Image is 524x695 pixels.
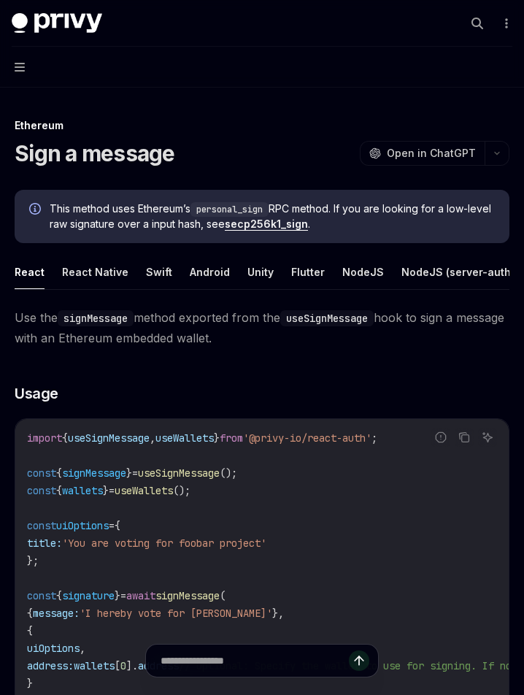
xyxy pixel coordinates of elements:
span: const [27,589,56,602]
span: useWallets [155,431,214,445]
span: ( [220,589,226,602]
button: More actions [498,13,512,34]
button: Copy the contents from the code block [455,428,474,447]
span: { [56,466,62,480]
span: const [27,519,56,532]
span: }, [272,607,284,620]
span: { [115,519,120,532]
button: Flutter [291,255,325,289]
span: { [27,624,33,637]
h1: Sign a message [15,140,175,166]
button: React [15,255,45,289]
span: const [27,466,56,480]
span: Open in ChatGPT [387,146,476,161]
span: useSignMessage [138,466,220,480]
span: await [126,589,155,602]
span: Use the method exported from the hook to sign a message with an Ethereum embedded wallet. [15,307,509,348]
button: NodeJS (server-auth) [401,255,515,289]
span: = [109,484,115,497]
span: { [27,607,33,620]
span: from [220,431,243,445]
button: Swift [146,255,172,289]
button: Open in ChatGPT [360,141,485,166]
span: useWallets [115,484,173,497]
span: message: [33,607,80,620]
button: Report incorrect code [431,428,450,447]
span: 'You are voting for foobar project' [62,537,266,550]
span: This method uses Ethereum’s RPC method. If you are looking for a low-level raw signature over a i... [50,201,495,231]
span: const [27,484,56,497]
span: (); [220,466,237,480]
code: useSignMessage [280,310,374,326]
span: } [115,589,120,602]
button: Send message [349,650,369,671]
button: Android [190,255,230,289]
span: { [56,484,62,497]
span: , [150,431,155,445]
span: uiOptions [56,519,109,532]
span: '@privy-io/react-auth' [243,431,371,445]
span: { [62,431,68,445]
span: = [120,589,126,602]
code: personal_sign [190,202,269,217]
span: } [103,484,109,497]
svg: Info [29,203,44,218]
img: dark logo [12,13,102,34]
span: } [126,466,132,480]
a: secp256k1_sign [225,218,308,231]
span: }; [27,554,39,567]
code: signMessage [58,310,134,326]
span: useSignMessage [68,431,150,445]
input: Ask a question... [161,645,349,677]
span: wallets [62,484,103,497]
span: 'I hereby vote for [PERSON_NAME]' [80,607,272,620]
span: Usage [15,383,58,404]
span: = [132,466,138,480]
button: NodeJS [342,255,384,289]
button: React Native [62,255,128,289]
button: Ask AI [478,428,497,447]
span: import [27,431,62,445]
span: signMessage [62,466,126,480]
div: Ethereum [15,118,509,133]
span: signature [62,589,115,602]
button: Unity [247,255,274,289]
span: } [214,431,220,445]
span: signMessage [155,589,220,602]
span: ; [371,431,377,445]
span: = [109,519,115,532]
span: title: [27,537,62,550]
span: (); [173,484,190,497]
span: { [56,589,62,602]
